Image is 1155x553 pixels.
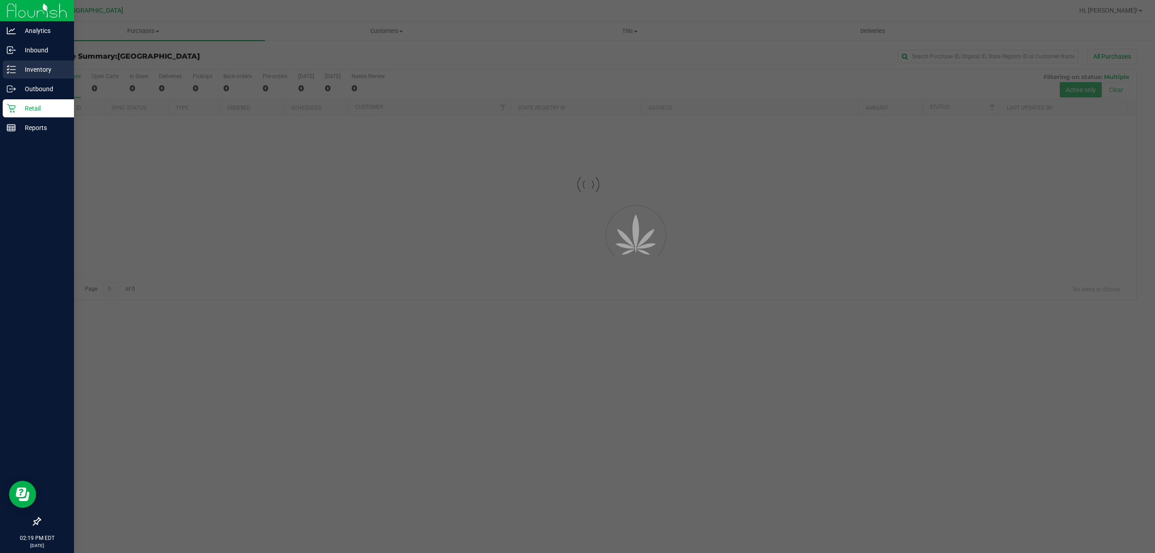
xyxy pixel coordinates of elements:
inline-svg: Analytics [7,26,16,35]
p: Inbound [16,45,70,56]
p: [DATE] [4,542,70,549]
inline-svg: Retail [7,104,16,113]
iframe: Resource center [9,481,36,508]
p: Inventory [16,64,70,75]
p: Reports [16,122,70,133]
p: 02:19 PM EDT [4,534,70,542]
p: Outbound [16,84,70,94]
inline-svg: Reports [7,123,16,132]
inline-svg: Outbound [7,84,16,93]
inline-svg: Inbound [7,46,16,55]
p: Analytics [16,25,70,36]
p: Retail [16,103,70,114]
inline-svg: Inventory [7,65,16,74]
